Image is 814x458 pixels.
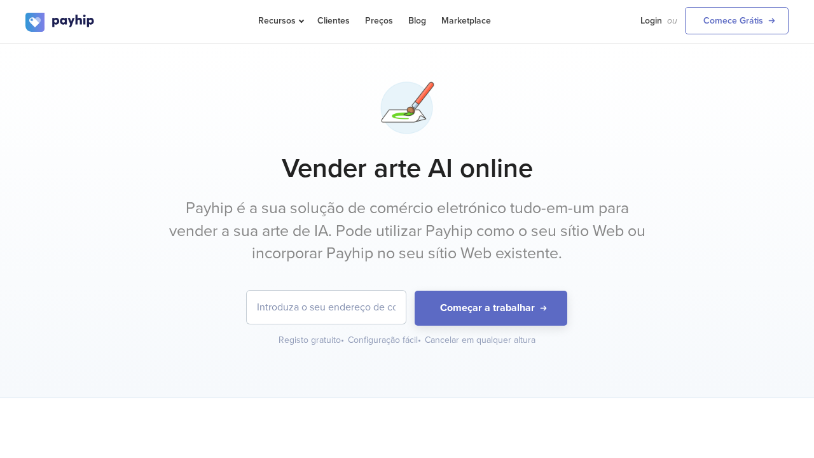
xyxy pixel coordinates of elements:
div: Cancelar em qualquer altura [425,334,535,347]
span: • [418,335,421,345]
div: Configuração fácil [348,334,422,347]
button: Começar a trabalhar [415,291,567,326]
span: • [341,335,344,345]
img: logo.svg [25,13,95,32]
h1: Vender arte AI online [25,153,789,184]
img: brush-painting-w4f6jb8bi4k302hduwkeya.png [375,76,439,140]
div: Registo gratuito [279,334,345,347]
p: Payhip é a sua solução de comércio eletrónico tudo-em-um para vender a sua arte de IA. Pode utili... [169,197,645,265]
span: Recursos [258,15,302,26]
input: Introduza o seu endereço de correio eletrónico [247,291,406,324]
a: Comece Grátis [685,7,789,34]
